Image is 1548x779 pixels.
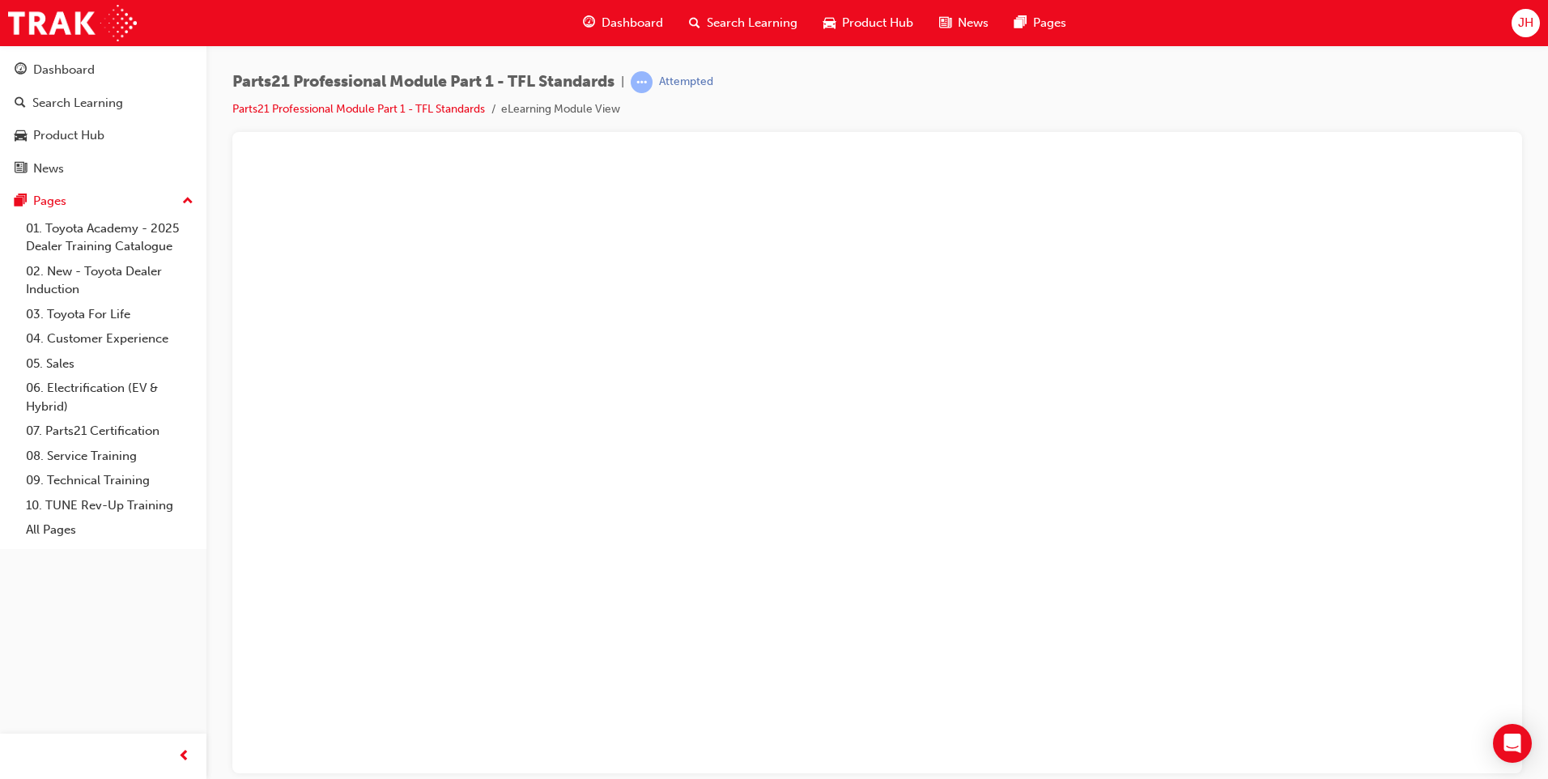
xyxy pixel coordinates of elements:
[19,419,200,444] a: 07. Parts21 Certification
[19,517,200,543] a: All Pages
[6,186,200,216] button: Pages
[6,88,200,118] a: Search Learning
[842,14,913,32] span: Product Hub
[676,6,810,40] a: search-iconSearch Learning
[1493,724,1532,763] div: Open Intercom Messenger
[939,13,951,33] span: news-icon
[8,5,137,41] img: Trak
[926,6,1002,40] a: news-iconNews
[232,73,615,92] span: Parts21 Professional Module Part 1 - TFL Standards
[182,191,193,212] span: up-icon
[19,326,200,351] a: 04. Customer Experience
[501,100,620,119] li: eLearning Module View
[15,63,27,78] span: guage-icon
[621,73,624,92] span: |
[33,126,104,145] div: Product Hub
[659,74,713,90] div: Attempted
[1014,13,1027,33] span: pages-icon
[1002,6,1079,40] a: pages-iconPages
[19,259,200,302] a: 02. New - Toyota Dealer Induction
[19,351,200,377] a: 05. Sales
[33,61,95,79] div: Dashboard
[32,94,123,113] div: Search Learning
[15,194,27,209] span: pages-icon
[19,216,200,259] a: 01. Toyota Academy - 2025 Dealer Training Catalogue
[33,192,66,211] div: Pages
[958,14,989,32] span: News
[19,302,200,327] a: 03. Toyota For Life
[570,6,676,40] a: guage-iconDashboard
[810,6,926,40] a: car-iconProduct Hub
[19,444,200,469] a: 08. Service Training
[1512,9,1540,37] button: JH
[6,121,200,151] a: Product Hub
[823,13,836,33] span: car-icon
[19,468,200,493] a: 09. Technical Training
[631,71,653,93] span: learningRecordVerb_ATTEMPT-icon
[1518,14,1533,32] span: JH
[178,747,190,767] span: prev-icon
[6,52,200,186] button: DashboardSearch LearningProduct HubNews
[19,493,200,518] a: 10. TUNE Rev-Up Training
[707,14,797,32] span: Search Learning
[15,162,27,177] span: news-icon
[602,14,663,32] span: Dashboard
[1033,14,1066,32] span: Pages
[33,160,64,178] div: News
[19,376,200,419] a: 06. Electrification (EV & Hybrid)
[6,154,200,184] a: News
[689,13,700,33] span: search-icon
[15,129,27,143] span: car-icon
[6,55,200,85] a: Dashboard
[232,102,485,116] a: Parts21 Professional Module Part 1 - TFL Standards
[15,96,26,111] span: search-icon
[583,13,595,33] span: guage-icon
